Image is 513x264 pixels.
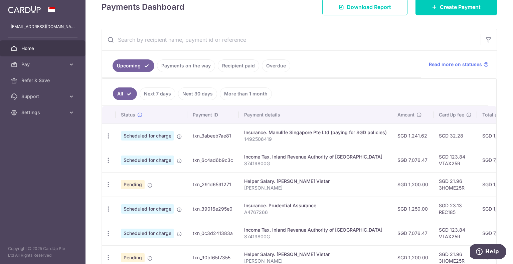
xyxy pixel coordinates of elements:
[392,197,434,221] td: SGD 1,250.00
[244,129,387,136] div: Insurance. Manulife Singapore Pte Ltd (paying for SGD policies)
[244,160,387,167] p: S7419800G
[434,148,477,172] td: SGD 123.84 VTAX25R
[187,172,239,197] td: txn_291d6591271
[121,131,174,141] span: Scheduled for charge
[187,221,239,245] td: txn_0c3d241383a
[121,111,135,118] span: Status
[21,77,65,84] span: Refer & Save
[187,197,239,221] td: txn_39016e295e0
[440,3,481,11] span: Create Payment
[470,244,506,261] iframe: Opens a widget where you can find more information
[121,229,174,238] span: Scheduled for charge
[218,59,259,72] a: Recipient paid
[392,148,434,172] td: SGD 7,076.47
[347,3,391,11] span: Download Report
[392,172,434,197] td: SGD 1,200.00
[429,61,482,68] span: Read more on statuses
[244,136,387,143] p: 1492506419
[220,87,272,100] a: More than 1 month
[434,221,477,245] td: SGD 123.84 VTAX25R
[157,59,215,72] a: Payments on the way
[121,156,174,165] span: Scheduled for charge
[434,197,477,221] td: SGD 23.13 REC185
[187,148,239,172] td: txn_6c4ad6b9c3c
[121,204,174,214] span: Scheduled for charge
[21,61,65,68] span: Pay
[121,253,145,262] span: Pending
[113,59,154,72] a: Upcoming
[439,111,464,118] span: CardUp fee
[102,1,184,13] h4: Payments Dashboard
[262,59,290,72] a: Overdue
[187,106,239,123] th: Payment ID
[140,87,175,100] a: Next 7 days
[244,185,387,191] p: [PERSON_NAME]
[429,61,489,68] a: Read more on statuses
[434,123,477,148] td: SGD 32.28
[392,221,434,245] td: SGD 7,076.47
[21,93,65,100] span: Support
[239,106,392,123] th: Payment details
[102,29,481,50] input: Search by recipient name, payment id or reference
[244,178,387,185] div: Helper Salary. [PERSON_NAME] Vistar
[244,251,387,258] div: Helper Salary. [PERSON_NAME] Vistar
[21,45,65,52] span: Home
[21,109,65,116] span: Settings
[8,5,41,13] img: CardUp
[392,123,434,148] td: SGD 1,241.62
[397,111,414,118] span: Amount
[434,172,477,197] td: SGD 21.96 3HOME25R
[244,202,387,209] div: Insurance. Prudential Assurance
[11,23,75,30] p: [EMAIL_ADDRESS][DOMAIN_NAME]
[244,209,387,216] p: A4767266
[244,154,387,160] div: Income Tax. Inland Revenue Authority of [GEOGRAPHIC_DATA]
[187,123,239,148] td: txn_3abeeb7ae81
[244,233,387,240] p: S7419800G
[121,180,145,189] span: Pending
[113,87,137,100] a: All
[178,87,217,100] a: Next 30 days
[482,111,504,118] span: Total amt.
[244,227,387,233] div: Income Tax. Inland Revenue Authority of [GEOGRAPHIC_DATA]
